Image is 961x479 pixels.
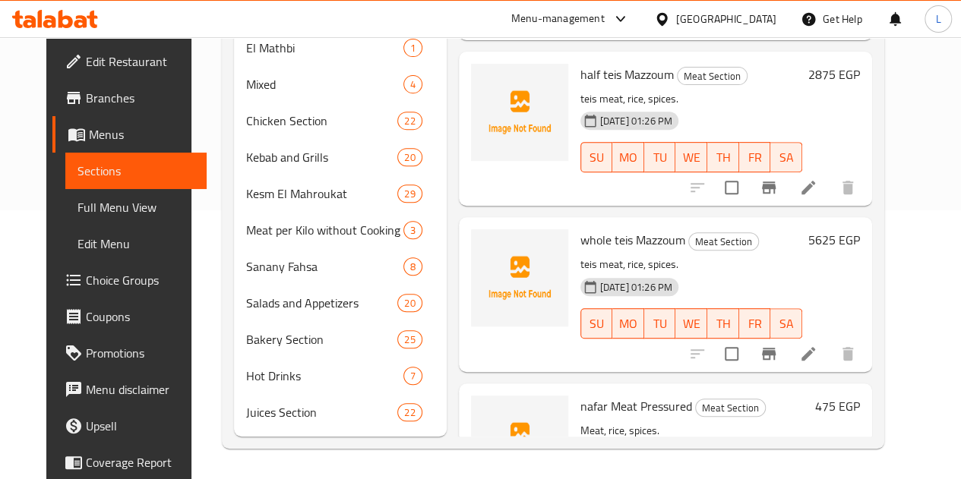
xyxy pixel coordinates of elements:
h6: 5625 EGP [808,229,860,251]
button: Branch-specific-item [751,169,787,206]
button: SA [770,308,802,339]
span: whole teis Mazzoum [580,228,685,251]
div: Bakery Section25 [234,321,447,358]
div: Meat Section [688,232,759,251]
button: WE [675,142,707,172]
div: Meat Section [695,399,766,417]
div: Sanany Fahsa8 [234,248,447,285]
span: Meat per Kilo without Cooking [246,221,403,239]
span: 3 [404,223,422,238]
a: Edit Restaurant [52,43,207,80]
div: items [397,112,422,130]
span: 1 [404,41,422,55]
div: items [397,294,422,312]
button: TH [707,142,739,172]
button: FR [739,142,771,172]
div: Salads and Appetizers [246,294,398,312]
span: MO [618,147,638,169]
a: Menu disclaimer [52,371,207,408]
div: Hot Drinks7 [234,358,447,394]
img: half teis Mazzoum [471,64,568,161]
span: Choice Groups [86,271,194,289]
div: El Mathbi1 [234,30,447,66]
button: MO [612,308,644,339]
div: items [403,257,422,276]
span: SU [587,147,607,169]
button: delete [830,169,866,206]
span: FR [745,147,765,169]
div: Meat Section [677,67,748,85]
span: El Mathbi [246,39,403,57]
a: Upsell [52,408,207,444]
div: items [397,148,422,166]
span: 22 [398,114,421,128]
a: Full Menu View [65,189,207,225]
span: TU [650,147,670,169]
div: Chicken Section22 [234,102,447,139]
span: Select to update [716,338,748,370]
button: TU [644,142,676,172]
button: TH [707,308,739,339]
span: 8 [404,260,422,274]
span: Mixed [246,75,403,93]
span: Full Menu View [77,198,194,216]
span: [DATE] 01:26 PM [594,114,678,128]
a: Choice Groups [52,262,207,298]
div: items [397,330,422,348]
span: TH [713,313,733,335]
span: TH [713,147,733,169]
div: Meat per Kilo without Cooking3 [234,212,447,248]
button: SU [580,142,613,172]
div: Mixed4 [234,66,447,102]
span: Sections [77,162,194,180]
button: TU [644,308,676,339]
span: Bakery Section [246,330,398,348]
button: Branch-specific-item [751,336,787,372]
div: Menu-management [511,10,605,28]
div: Kebab and Grills20 [234,139,447,175]
span: 29 [398,187,421,201]
span: 22 [398,405,421,420]
div: Juices Section22 [234,394,447,430]
div: Chicken Section [246,112,398,130]
span: FR [745,313,765,335]
span: Meat Section [696,399,765,417]
h6: 2875 EGP [808,64,860,85]
span: Promotions [86,344,194,362]
div: Salads and Appetizers20 [234,285,447,321]
span: Select to update [716,172,748,203]
span: Kebab and Grills [246,148,398,166]
span: Hot Drinks [246,367,403,385]
span: TU [650,313,670,335]
span: 20 [398,150,421,165]
a: Promotions [52,335,207,371]
span: Kesm El Mahroukat [246,184,398,203]
span: L [935,11,940,27]
img: whole teis Mazzoum [471,229,568,326]
span: Edit Menu [77,235,194,253]
span: Menus [89,125,194,143]
span: 7 [404,369,422,383]
a: Edit Menu [65,225,207,262]
span: [DATE] 01:26 PM [594,280,678,295]
a: Sections [65,153,207,189]
div: items [397,403,422,421]
a: Menus [52,116,207,153]
span: Edit Restaurant [86,52,194,71]
a: Edit menu item [799,345,817,363]
span: nafar Meat Pressured [580,395,692,418]
p: teis meat, rice, spices. [580,90,802,109]
span: WE [681,313,701,335]
span: 25 [398,332,421,347]
span: SA [776,313,796,335]
span: 4 [404,77,422,92]
span: Meat Section [678,68,747,85]
button: SU [580,308,613,339]
span: SU [587,313,607,335]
